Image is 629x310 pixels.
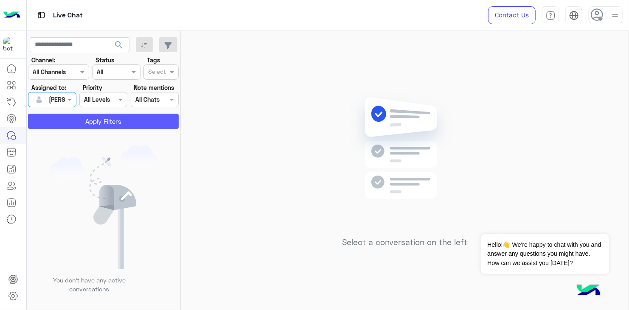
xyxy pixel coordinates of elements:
img: tab [569,11,579,20]
p: Live Chat [53,10,83,21]
label: Note mentions [134,83,174,92]
label: Assigned to: [31,83,66,92]
p: You don’t have any active conversations [46,276,132,294]
span: search [114,40,124,50]
button: search [109,37,129,56]
label: Channel: [31,56,55,64]
img: 919860931428189 [3,37,19,52]
img: tab [36,10,47,20]
a: tab [542,6,559,24]
label: Tags [147,56,160,64]
img: Logo [3,6,20,24]
button: Apply Filters [28,114,179,129]
img: no messages [343,90,466,231]
img: hulul-logo.png [574,276,604,306]
img: profile [610,10,621,21]
img: empty users [50,145,157,269]
span: Hello!👋 We're happy to chat with you and answer any questions you might have. How can we assist y... [481,234,609,274]
label: Priority [83,83,102,92]
img: defaultAdmin.png [33,94,45,106]
label: Status [95,56,114,64]
div: Select [147,67,166,78]
img: tab [546,11,556,20]
a: Contact Us [488,6,536,24]
h5: Select a conversation on the left [342,237,467,247]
